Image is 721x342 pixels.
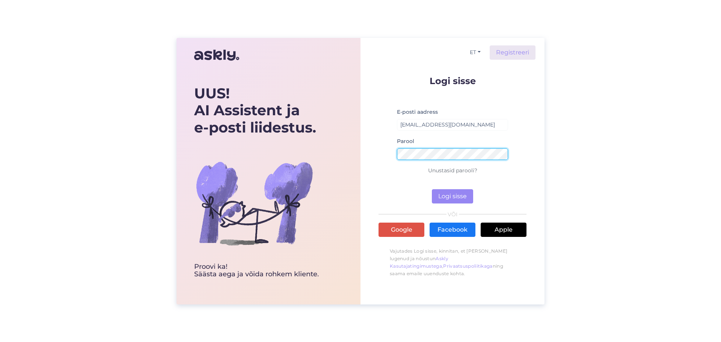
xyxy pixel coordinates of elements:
img: bg-askly [194,143,314,263]
a: Google [379,223,424,237]
div: UUS! AI Assistent ja e-posti liidestus. [194,85,319,136]
button: Logi sisse [432,189,473,203]
a: Facebook [430,223,475,237]
button: ET [467,47,484,58]
a: Unustasid parooli? [428,167,477,174]
p: Logi sisse [379,76,526,86]
a: Privaatsuspoliitikaga [443,263,492,269]
input: Sisesta e-posti aadress [397,119,508,131]
p: Vajutades Logi sisse, kinnitan, et [PERSON_NAME] lugenud ja nõustun , ning saama emaile uuenduste... [379,244,526,281]
div: Proovi ka! Säästa aega ja võida rohkem kliente. [194,263,319,278]
a: Askly Kasutajatingimustega [390,256,448,269]
img: Askly [194,46,239,64]
a: Apple [481,223,526,237]
label: E-posti aadress [397,108,438,116]
span: VÕI [446,212,459,217]
a: Registreeri [490,45,535,60]
label: Parool [397,137,414,145]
